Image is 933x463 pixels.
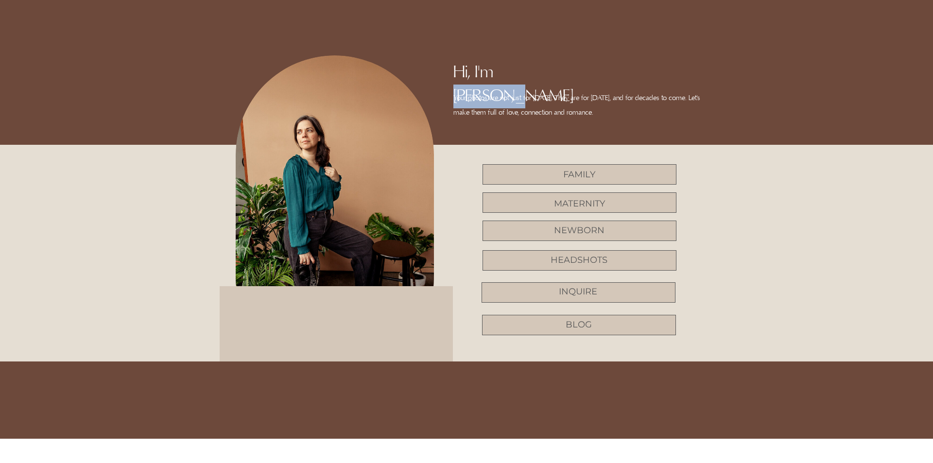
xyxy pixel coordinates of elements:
[553,286,604,298] a: Inquire
[453,61,564,89] h2: Hi, I'm [PERSON_NAME]
[521,224,637,237] a: newborn
[521,254,637,266] a: headshots
[453,91,703,151] p: Your photos are not just for [DATE]. They are for [DATE], and for decades to come. Let's make the...
[518,198,640,210] a: maternity
[516,169,643,181] a: family
[553,319,604,331] a: blog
